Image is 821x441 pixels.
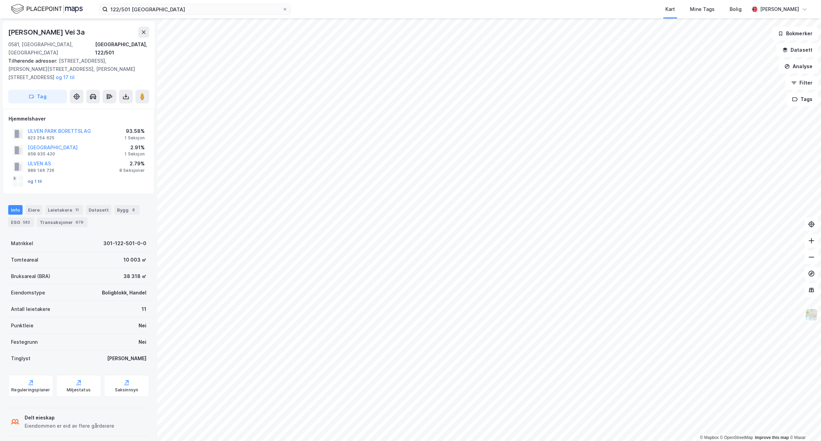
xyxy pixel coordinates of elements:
[8,27,86,38] div: [PERSON_NAME] Vei 3a
[787,408,821,441] div: Kontrollprogram for chat
[45,205,83,215] div: Leietakere
[125,135,145,141] div: 1 Seksjon
[125,151,145,157] div: 1 Seksjon
[37,217,88,227] div: Transaksjoner
[74,219,85,226] div: 679
[123,272,146,280] div: 38 318 ㎡
[139,322,146,330] div: Nei
[11,338,38,346] div: Festegrunn
[25,414,114,422] div: Delt eieskap
[785,76,818,90] button: Filter
[730,5,742,13] div: Bolig
[11,256,38,264] div: Tomteareal
[11,289,45,297] div: Eiendomstype
[8,58,59,64] span: Tilhørende adresser:
[125,127,145,135] div: 93.58%
[119,160,145,168] div: 2.79%
[22,219,31,226] div: 582
[28,151,55,157] div: 958 935 420
[11,239,33,248] div: Matrikkel
[777,43,818,57] button: Datasett
[8,90,67,103] button: Tag
[119,168,145,173] div: 8 Seksjoner
[103,239,146,248] div: 301-122-501-0-0
[700,435,719,440] a: Mapbox
[25,205,42,215] div: Eiere
[28,168,54,173] div: 989 146 726
[786,92,818,106] button: Tags
[772,27,818,40] button: Bokmerker
[108,4,282,14] input: Søk på adresse, matrikkel, gårdeiere, leietakere eller personer
[8,40,95,57] div: 0581, [GEOGRAPHIC_DATA], [GEOGRAPHIC_DATA]
[130,206,137,213] div: 8
[123,256,146,264] div: 10 003 ㎡
[74,206,80,213] div: 11
[115,387,139,393] div: Saksinnsyn
[142,305,146,313] div: 11
[8,57,144,81] div: [STREET_ADDRESS], [PERSON_NAME][STREET_ADDRESS], [PERSON_NAME][STREET_ADDRESS]
[114,205,140,215] div: Bygg
[125,143,145,152] div: 2.91%
[86,205,112,215] div: Datasett
[755,435,789,440] a: Improve this map
[25,422,114,430] div: Eiendommen er eid av flere gårdeiere
[665,5,675,13] div: Kart
[67,387,91,393] div: Miljøstatus
[28,135,54,141] div: 923 254 625
[11,305,50,313] div: Antall leietakere
[779,60,818,73] button: Analyse
[8,205,23,215] div: Info
[760,5,799,13] div: [PERSON_NAME]
[11,354,30,363] div: Tinglyst
[690,5,715,13] div: Mine Tags
[805,308,818,321] img: Z
[9,115,149,123] div: Hjemmelshaver
[8,217,34,227] div: ESG
[11,322,34,330] div: Punktleie
[95,40,149,57] div: [GEOGRAPHIC_DATA], 122/501
[787,408,821,441] iframe: Chat Widget
[11,272,50,280] div: Bruksareal (BRA)
[102,289,146,297] div: Boligblokk, Handel
[11,3,83,15] img: logo.f888ab2527a4732fd821a326f86c7f29.svg
[107,354,146,363] div: [PERSON_NAME]
[11,387,50,393] div: Reguleringsplaner
[139,338,146,346] div: Nei
[720,435,753,440] a: OpenStreetMap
